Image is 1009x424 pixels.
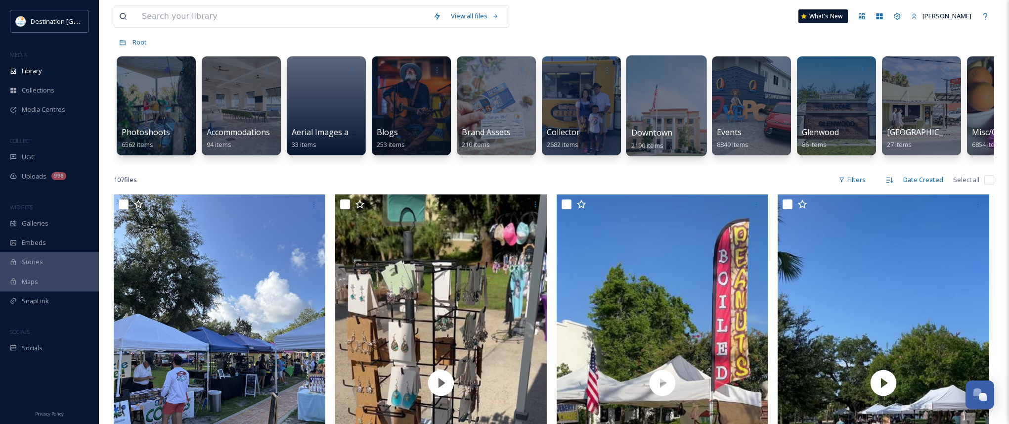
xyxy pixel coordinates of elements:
[132,36,147,48] a: Root
[462,128,511,149] a: Brand Assets210 items
[22,66,42,76] span: Library
[114,175,137,185] span: 107 file s
[292,140,316,149] span: 33 items
[16,16,26,26] img: download.png
[547,127,580,138] span: Collector
[207,127,270,138] span: Accommodations
[207,140,231,149] span: 94 items
[22,172,46,181] span: Uploads
[802,128,839,149] a: Glenwood86 items
[292,128,381,149] a: Aerial Images and Video33 items
[798,9,848,23] a: What's New
[377,127,398,138] span: Blogs
[132,38,147,47] span: Root
[137,5,428,27] input: Search your library
[717,128,748,149] a: Events8849 items
[10,328,30,335] span: SOCIALS
[462,140,490,149] span: 210 items
[22,86,54,95] span: Collections
[887,128,966,149] a: [GEOGRAPHIC_DATA]27 items
[802,140,827,149] span: 86 items
[717,140,748,149] span: 8849 items
[31,16,129,26] span: Destination [GEOGRAPHIC_DATA]
[22,277,38,286] span: Maps
[802,127,839,138] span: Glenwood
[547,140,578,149] span: 2682 items
[377,140,405,149] span: 253 items
[22,257,43,267] span: Stories
[922,11,971,20] span: [PERSON_NAME]
[717,127,742,138] span: Events
[377,128,405,149] a: Blogs253 items
[22,343,43,353] span: Socials
[22,296,49,306] span: SnapLink
[122,140,153,149] span: 6562 items
[965,380,994,409] button: Open Chat
[51,172,66,180] div: 998
[834,170,871,189] div: Filters
[906,6,976,26] a: [PERSON_NAME]
[446,6,504,26] a: View all files
[462,127,511,138] span: Brand Assets
[631,128,673,150] a: Downtown2190 items
[547,128,580,149] a: Collector2682 items
[292,127,381,138] span: Aerial Images and Video
[972,127,1004,138] span: Misc/Old
[10,137,31,144] span: COLLECT
[122,127,170,138] span: Photoshoots
[631,127,673,138] span: Downtown
[953,175,979,185] span: Select all
[631,141,663,149] span: 2190 items
[887,127,966,138] span: [GEOGRAPHIC_DATA]
[35,407,64,419] a: Privacy Policy
[22,105,65,114] span: Media Centres
[972,140,1004,149] span: 6854 items
[898,170,948,189] div: Date Created
[22,238,46,247] span: Embeds
[972,128,1004,149] a: Misc/Old6854 items
[10,51,27,58] span: MEDIA
[22,152,35,162] span: UGC
[887,140,912,149] span: 27 items
[22,219,48,228] span: Galleries
[35,411,64,417] span: Privacy Policy
[10,203,33,211] span: WIDGETS
[122,128,170,149] a: Photoshoots6562 items
[207,128,270,149] a: Accommodations94 items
